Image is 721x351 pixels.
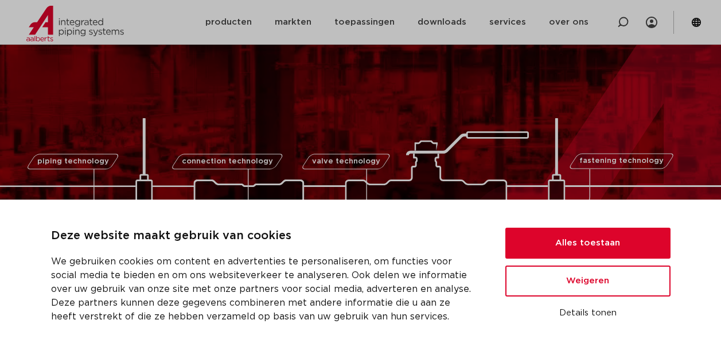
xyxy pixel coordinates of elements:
[646,10,657,35] div: my IPS
[505,228,671,259] button: Alles toestaan
[505,266,671,297] button: Weigeren
[51,255,478,323] p: We gebruiken cookies om content en advertenties te personaliseren, om functies voor social media ...
[37,158,109,165] span: piping technology
[51,227,478,245] p: Deze website maakt gebruik van cookies
[312,158,380,165] span: valve technology
[181,158,272,165] span: connection technology
[579,158,664,165] span: fastening technology
[505,303,671,323] button: Details tonen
